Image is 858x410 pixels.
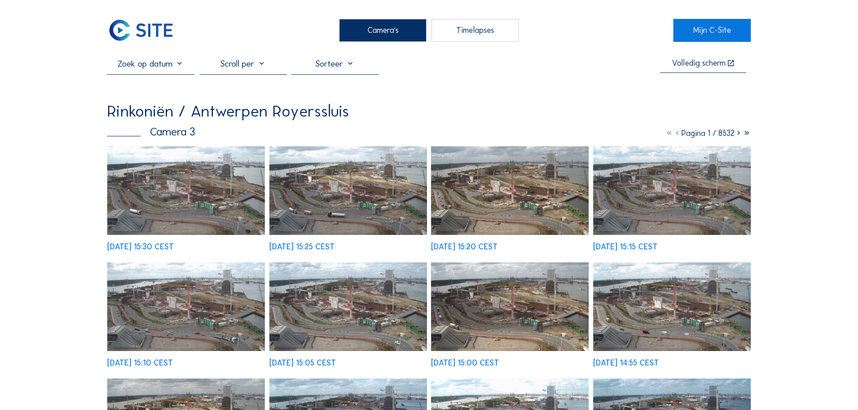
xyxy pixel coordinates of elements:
div: Camera's [339,19,427,41]
div: Timelapses [431,19,519,41]
img: image_52945308 [269,262,427,351]
div: Camera 3 [107,126,195,138]
img: image_52945156 [431,262,589,351]
div: Volledig scherm [672,59,726,68]
img: image_52945998 [107,146,265,235]
div: [DATE] 15:25 CEST [269,243,335,251]
a: Mijn C-Site [673,19,750,41]
div: [DATE] 15:30 CEST [107,243,174,251]
span: Pagina 1 / 8532 [681,128,735,138]
img: image_52945381 [107,262,265,351]
img: C-SITE Logo [107,19,175,41]
img: image_52945834 [269,146,427,235]
input: Zoek op datum 󰅀 [107,58,195,69]
a: C-SITE Logo [107,19,184,41]
div: [DATE] 15:10 CEST [107,359,173,367]
div: [DATE] 15:05 CEST [269,359,336,367]
img: image_52945526 [593,146,751,235]
img: image_52945674 [431,146,589,235]
div: [DATE] 15:00 CEST [431,359,499,367]
div: [DATE] 15:15 CEST [593,243,658,251]
img: image_52945006 [593,262,751,351]
div: Rinkoniën / Antwerpen Royerssluis [107,103,349,119]
div: [DATE] 14:55 CEST [593,359,659,367]
div: [DATE] 15:20 CEST [431,243,498,251]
